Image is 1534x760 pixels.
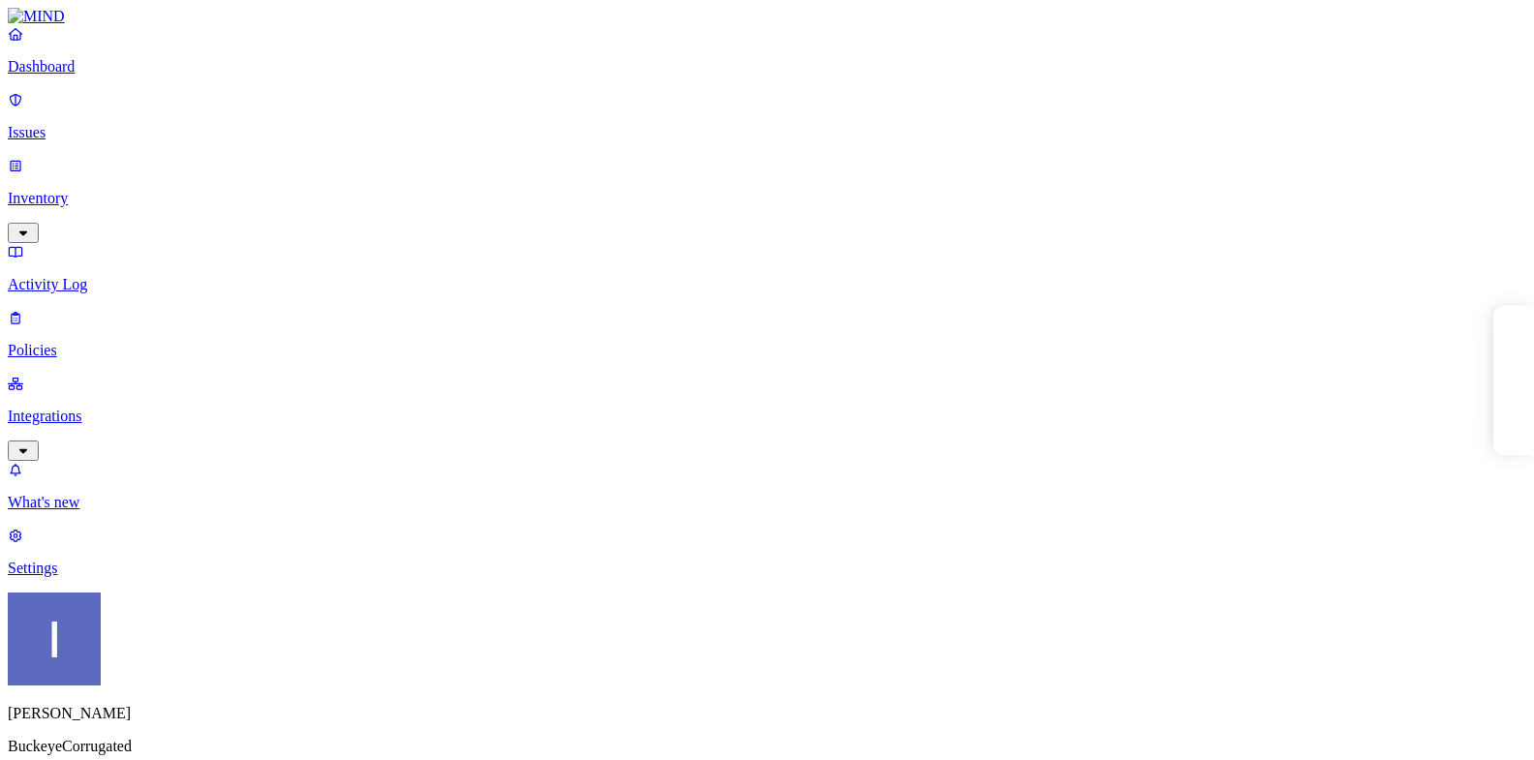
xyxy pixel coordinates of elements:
[8,58,1526,76] p: Dashboard
[8,342,1526,359] p: Policies
[8,8,65,25] img: MIND
[8,25,1526,76] a: Dashboard
[8,157,1526,240] a: Inventory
[8,124,1526,141] p: Issues
[8,276,1526,293] p: Activity Log
[8,593,101,685] img: Itai Schwartz
[1493,305,1534,455] iframe: Marker.io feedback button
[8,309,1526,359] a: Policies
[8,738,1526,755] p: BuckeyeCorrugated
[8,190,1526,207] p: Inventory
[8,408,1526,425] p: Integrations
[8,461,1526,511] a: What's new
[8,91,1526,141] a: Issues
[8,8,1526,25] a: MIND
[8,494,1526,511] p: What's new
[8,560,1526,577] p: Settings
[8,243,1526,293] a: Activity Log
[8,705,1526,722] p: [PERSON_NAME]
[8,375,1526,458] a: Integrations
[8,527,1526,577] a: Settings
